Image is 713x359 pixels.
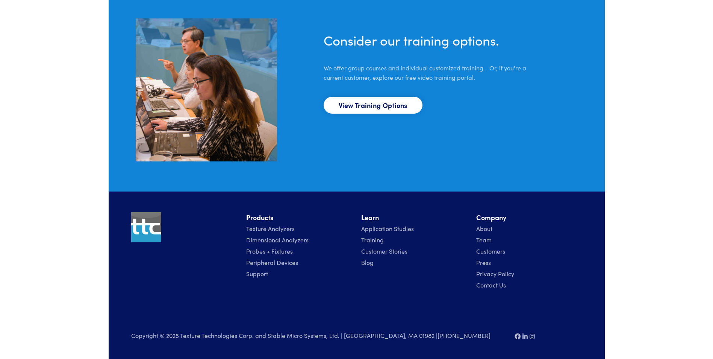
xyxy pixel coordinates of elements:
[361,224,414,233] a: Application Studies
[361,258,374,266] a: Blog
[476,236,492,244] a: Team
[246,247,293,255] a: Probes + Fixtures
[246,236,309,244] a: Dimensional Analyzers
[324,52,540,94] p: We offer group courses and individual customized training. Or, if you're a current customer, expl...
[131,330,506,341] p: Copyright © 2025 Texture Technologies Corp. and Stable Micro Systems, Ltd. | [GEOGRAPHIC_DATA], M...
[476,247,505,255] a: Customers
[476,281,506,289] a: Contact Us
[476,269,514,278] a: Privacy Policy
[361,212,467,223] li: Learn
[131,212,161,242] img: ttc_logo_1x1_v1.0.png
[361,236,384,244] a: Training
[246,258,298,266] a: Peripheral Devices
[246,212,352,223] li: Products
[437,331,490,339] a: [PHONE_NUMBER]
[361,247,407,255] a: Customer Stories
[476,258,491,266] a: Press
[324,97,422,114] a: View Training Options
[476,212,582,223] li: Company
[324,30,540,49] h3: Consider our training options.
[136,18,277,161] img: support.jpg
[476,224,492,233] a: About
[246,224,295,233] a: Texture Analyzers
[246,269,268,278] a: Support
